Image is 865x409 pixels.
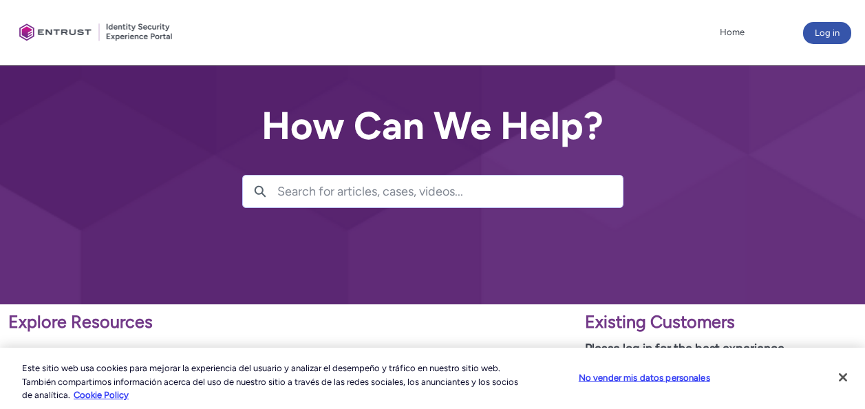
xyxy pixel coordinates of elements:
[243,176,277,207] button: Search
[22,361,519,402] div: Este sitio web usa cookies para mejorar la experiencia del usuario y analizar el desempeño y tráf...
[277,176,623,207] input: Search for articles, cases, videos...
[585,309,857,335] p: Existing Customers
[242,105,623,147] h2: How Can We Help?
[585,339,857,358] p: Please log in for the best experience
[803,22,851,44] button: Log in
[579,364,710,391] button: No vender mis datos personales
[8,309,568,335] p: Explore Resources
[74,390,129,400] a: Más información sobre su privacidad, se abre en una nueva pestaña
[828,362,858,392] button: Cerrar
[716,22,748,43] a: Home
